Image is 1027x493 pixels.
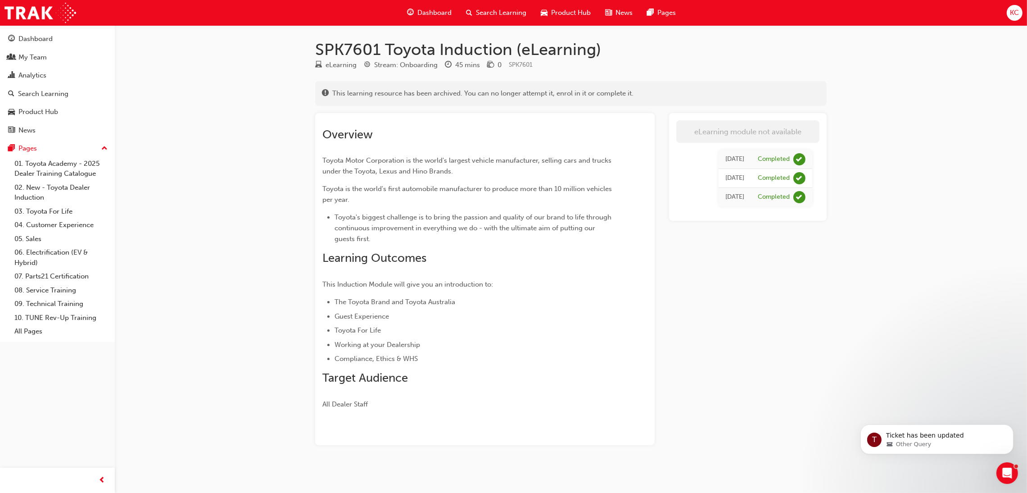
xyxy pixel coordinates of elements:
[11,324,111,338] a: All Pages
[498,60,502,70] div: 0
[4,49,111,66] a: My Team
[445,61,452,69] span: clock-icon
[657,8,676,18] span: Pages
[534,4,598,22] a: car-iconProduct Hub
[18,125,36,136] div: News
[4,31,111,47] a: Dashboard
[11,205,111,219] a: 03. Toyota For Life
[315,61,322,69] span: learningResourceType_ELEARNING-icon
[459,4,534,22] a: search-iconSearch Learning
[11,283,111,297] a: 08. Service Training
[4,140,111,157] button: Pages
[417,8,452,18] span: Dashboard
[11,157,111,181] a: 01. Toyota Academy - 2025 Dealer Training Catalogue
[466,7,472,18] span: search-icon
[11,218,111,232] a: 04. Customer Experience
[99,475,106,486] span: prev-icon
[335,298,455,306] span: The Toyota Brand and Toyota Australia
[4,122,111,139] a: News
[996,462,1018,484] iframe: Intercom live chat
[11,181,111,205] a: 02. New - Toyota Dealer Induction
[793,172,805,184] span: learningRecordVerb_COMPLETE-icon
[322,251,426,265] span: Learning Outcomes
[847,406,1027,469] iframe: Intercom notifications message
[11,311,111,325] a: 10. TUNE Rev-Up Training
[18,70,46,81] div: Analytics
[598,4,640,22] a: news-iconNews
[332,88,633,99] span: This learning resource has been archived. You can no longer attempt it, enrol in it or complete it.
[335,341,420,349] span: Working at your Dealership
[551,8,591,18] span: Product Hub
[615,8,633,18] span: News
[793,191,805,203] span: learningRecordVerb_COMPLETE-icon
[322,280,493,288] span: This Induction Module will give you an introduction to:
[335,355,418,363] span: Compliance, Ethics & WHS
[322,156,613,175] span: Toyota Motor Corporation is the world's largest vehicle manufacturer, selling cars and trucks und...
[640,4,683,22] a: pages-iconPages
[676,120,819,143] button: eLearning module not available
[1007,5,1022,21] button: KC
[4,29,111,140] button: DashboardMy TeamAnalyticsSearch LearningProduct HubNews
[335,312,389,320] span: Guest Experience
[725,154,744,164] div: Tue Apr 13 2021 16:58:35 GMT+1000 (Australian Eastern Standard Time)
[335,213,613,243] span: Toyota's biggest challenge is to bring the passion and quality of our brand to life through conti...
[322,90,329,98] span: exclaim-icon
[322,128,373,142] span: Overview
[315,40,827,59] h1: SPK7601 Toyota Induction (eLearning)
[322,400,368,408] span: All Dealer Staff
[8,127,15,135] span: news-icon
[8,90,14,98] span: search-icon
[487,59,502,71] div: Price
[647,7,654,18] span: pages-icon
[509,61,533,68] span: Learning resource code
[5,3,76,23] img: Trak
[400,4,459,22] a: guage-iconDashboard
[18,143,37,154] div: Pages
[4,67,111,84] a: Analytics
[758,193,790,201] div: Completed
[4,104,111,120] a: Product Hub
[322,371,408,385] span: Target Audience
[455,60,480,70] div: 45 mins
[725,173,744,183] div: Tue Apr 13 2021 00:00:00 GMT+1000 (Australian Eastern Standard Time)
[8,72,15,80] span: chart-icon
[11,246,111,269] a: 06. Electrification (EV & Hybrid)
[364,61,371,69] span: target-icon
[476,8,526,18] span: Search Learning
[11,232,111,246] a: 05. Sales
[758,174,790,183] div: Completed
[8,35,15,43] span: guage-icon
[18,89,68,99] div: Search Learning
[793,153,805,165] span: learningRecordVerb_COMPLETE-icon
[101,143,108,155] span: up-icon
[18,107,58,117] div: Product Hub
[18,52,47,63] div: My Team
[1010,8,1019,18] span: KC
[374,60,438,70] div: Stream: Onboarding
[407,7,414,18] span: guage-icon
[315,59,357,71] div: Type
[487,61,494,69] span: money-icon
[758,155,790,164] div: Completed
[335,326,381,334] span: Toyota For Life
[11,297,111,311] a: 09. Technical Training
[541,7,547,18] span: car-icon
[18,34,53,44] div: Dashboard
[605,7,612,18] span: news-icon
[11,269,111,283] a: 07. Parts21 Certification
[364,59,438,71] div: Stream
[322,185,614,204] span: Toyota is the world's first automobile manufacturer to produce more than 10 million vehicles per ...
[725,192,744,202] div: Wed Nov 02 2016 00:00:00 GMT+1000 (Australian Eastern Standard Time)
[4,86,111,102] a: Search Learning
[326,60,357,70] div: eLearning
[445,59,480,71] div: Duration
[8,145,15,153] span: pages-icon
[8,108,15,116] span: car-icon
[8,54,15,62] span: people-icon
